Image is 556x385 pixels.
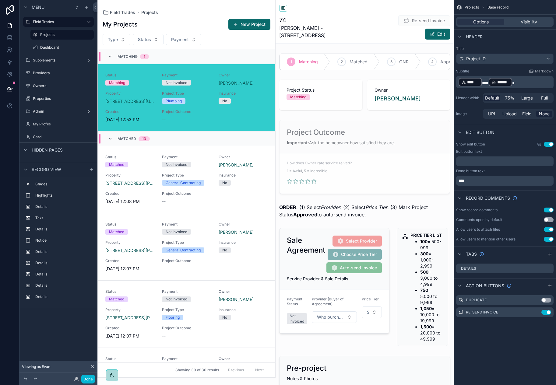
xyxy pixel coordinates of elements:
label: My Profile [33,122,93,127]
span: Action buttons [466,283,504,289]
span: URL [488,111,496,117]
label: Admin [33,109,84,114]
div: Allow users to mention other users [456,237,516,242]
label: Properties [33,96,93,101]
label: Details [35,249,91,254]
div: General Contracting [166,180,201,186]
span: [DATE] 12:53 PM [105,117,155,123]
div: Plumbing [166,98,182,104]
div: scrollable content [19,177,97,308]
span: Field [522,111,532,117]
span: Large [521,95,533,101]
span: Created [105,258,155,263]
span: Insurance [219,91,268,96]
span: Status [105,222,155,227]
span: Owner [219,222,268,227]
span: Project Outcome [162,191,211,196]
label: Details [35,272,91,277]
span: Property [105,173,155,178]
span: Owner [219,289,268,294]
label: Details [35,204,91,209]
span: None [539,111,550,117]
a: [PERSON_NAME] [219,80,254,86]
label: Details [35,227,91,232]
div: General Contracting [166,247,201,253]
span: Project Type [162,173,211,178]
div: Not Invoiced [166,296,187,302]
a: [STREET_ADDRESS][PERSON_NAME][US_STATE] [105,315,155,321]
a: Supplements [23,55,94,65]
label: Details [35,283,91,288]
span: Payment [162,356,211,361]
span: Insurance [219,240,268,245]
label: Details [461,266,476,271]
label: Supplements [33,58,84,63]
a: Admin [23,107,94,116]
div: No [222,315,227,320]
label: Title [456,46,554,51]
span: Property [105,240,155,245]
a: Projects [141,9,158,16]
label: Done button text [456,169,485,173]
a: StatusMatchedPaymentNot InvoicedOwner[PERSON_NAME]Property[STREET_ADDRESS][PERSON_NAME][US_STATE]... [98,280,275,348]
span: Insurance [219,307,268,312]
button: Select Button [103,34,130,45]
label: Edit button text [456,149,482,154]
span: [PERSON_NAME] - [STREET_ADDRESS] [279,24,368,39]
label: Show edit button [456,142,485,147]
a: [PERSON_NAME] [219,162,254,168]
a: [STREET_ADDRESS][US_STATE] [105,98,155,104]
button: Edit [425,29,450,40]
a: Owners [23,81,94,91]
label: Notice [35,238,91,243]
label: Card [33,135,93,139]
span: Project Type [162,91,211,96]
label: Dashboard [40,45,93,50]
span: [STREET_ADDRESS][PERSON_NAME][US_STATE] [105,247,155,254]
div: Allow users to attach files [456,227,500,232]
span: Type [108,37,118,43]
div: Show record comments [456,208,498,212]
span: -- [162,198,166,205]
span: Project Type [162,307,211,312]
span: Created [105,109,155,114]
a: My Profile [23,119,94,129]
span: Viewing as Evan [22,364,50,369]
a: [PERSON_NAME] [219,296,254,303]
span: Property [105,91,155,96]
a: StatusMatchingPaymentNot InvoicedOwner[PERSON_NAME]Property[STREET_ADDRESS][US_STATE]Project Type... [98,64,275,131]
span: [DATE] 12:07 PM [105,333,155,339]
span: Project ID [466,56,486,62]
a: [PERSON_NAME] [219,229,254,235]
div: Matching [109,80,125,86]
span: [DATE] 12:08 PM [105,198,155,205]
div: Not Invoiced [166,162,187,167]
div: No [222,180,227,186]
span: Edit button [466,129,494,135]
label: Highlights [35,193,91,198]
label: Text [35,215,91,220]
span: Status [138,37,151,43]
div: scrollable content [456,76,554,88]
span: Insurance [219,173,268,178]
a: StatusMatchedPaymentNot InvoicedOwner[PERSON_NAME]Property[STREET_ADDRESS][PERSON_NAME][US_STATE]... [98,146,275,213]
span: Payment [171,37,189,43]
span: Menu [32,4,44,10]
span: Owner [219,73,268,78]
button: Select Button [133,34,164,45]
div: 13 [142,136,146,141]
label: Duplicate [466,298,487,303]
label: Field Trades [33,19,82,24]
span: Matching [118,54,138,59]
span: Created [105,326,155,331]
span: Matched [118,136,136,141]
h1: 74 [279,16,368,24]
div: Matched [109,162,124,167]
span: Status [105,73,155,78]
a: Markdown [529,69,554,74]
